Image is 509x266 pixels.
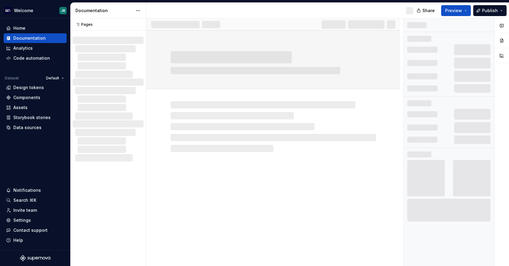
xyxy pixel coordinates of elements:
a: Design tokens [4,83,67,92]
a: Assets [4,103,67,112]
div: Search ⌘K [13,197,36,203]
div: Welcome [14,8,33,14]
span: Publish [482,8,498,14]
a: Settings [4,215,67,225]
a: Invite team [4,205,67,215]
div: Settings [13,217,31,223]
div: Help [13,237,23,243]
span: Share [422,8,435,14]
button: Contact support [4,225,67,235]
div: Data sources [13,125,42,131]
span: Default [46,76,59,81]
button: Notifications [4,185,67,195]
div: Analytics [13,45,33,51]
div: Contact support [13,227,48,233]
div: Storybook stories [13,115,51,121]
button: Publish [473,5,507,16]
div: Design tokens [13,85,44,91]
div: Dataset [5,76,19,81]
button: Share [414,5,439,16]
div: Documentation [75,8,133,14]
div: Notifications [13,187,41,193]
a: Components [4,93,67,102]
span: Preview [445,8,462,14]
a: Storybook stories [4,113,67,122]
div: Components [13,95,40,101]
button: Search ⌘K [4,195,67,205]
div: Documentation [13,35,46,41]
button: Default [43,74,67,82]
a: Home [4,23,67,33]
button: Help [4,235,67,245]
div: Pages [73,22,93,27]
a: Analytics [4,43,67,53]
div: Assets [13,105,28,111]
svg: Supernova Logo [20,255,50,261]
button: Preview [441,5,471,16]
a: Data sources [4,123,67,132]
div: Invite team [13,207,37,213]
img: 605a6a57-6d48-4b1b-b82b-b0bc8b12f237.png [4,7,12,14]
a: Documentation [4,33,67,43]
a: Code automation [4,53,67,63]
button: WelcomeJB [1,4,69,17]
div: Home [13,25,25,31]
div: JB [61,8,65,13]
div: Code automation [13,55,50,61]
